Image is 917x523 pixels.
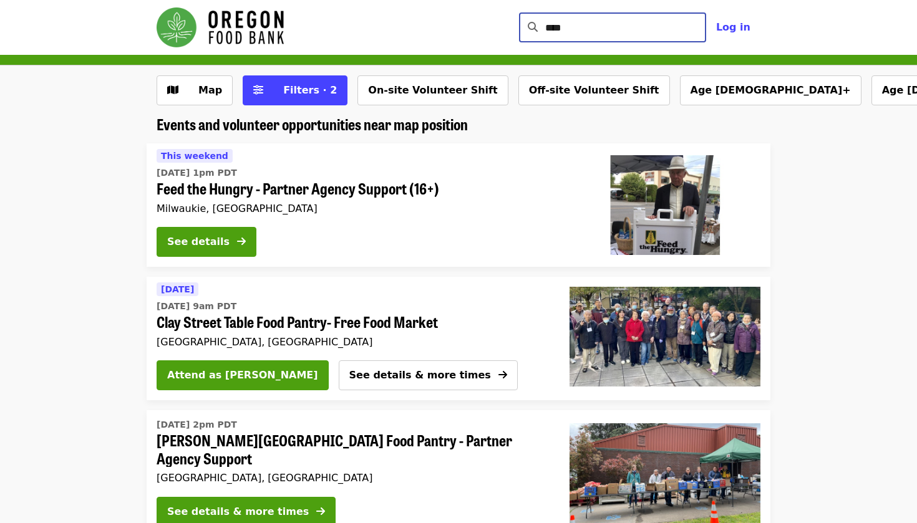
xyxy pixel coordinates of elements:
[157,300,236,313] time: [DATE] 9am PDT
[243,75,347,105] button: Filters (2 selected)
[339,360,518,390] button: See details & more times
[157,227,256,257] button: See details
[545,12,706,42] input: Search
[161,151,228,161] span: This weekend
[157,7,284,47] img: Oregon Food Bank - Home
[570,287,760,386] img: Clay Street Table Food Pantry- Free Food Market organized by Oregon Food Bank
[147,143,770,267] a: See details for "Feed the Hungry - Partner Agency Support (16+)"
[237,236,246,247] i: arrow-right icon
[167,368,318,383] span: Attend as [PERSON_NAME]
[560,277,770,400] a: Clay Street Table Food Pantry- Free Food Market
[157,203,550,214] div: Milwaukie, [GEOGRAPHIC_DATA]
[157,282,540,350] a: See details for "Clay Street Table Food Pantry- Free Food Market"
[498,369,507,381] i: arrow-right icon
[157,360,329,390] button: Attend as [PERSON_NAME]
[283,84,337,96] span: Filters · 2
[706,15,760,40] button: Log in
[198,84,222,96] span: Map
[157,431,550,468] span: [PERSON_NAME][GEOGRAPHIC_DATA] Food Pantry - Partner Agency Support
[570,155,760,255] img: Feed the Hungry - Partner Agency Support (16+) organized by Oregon Food Bank
[157,75,233,105] button: Show map view
[357,75,508,105] button: On-site Volunteer Shift
[157,336,540,348] div: [GEOGRAPHIC_DATA], [GEOGRAPHIC_DATA]
[167,84,178,96] i: map icon
[570,423,760,523] img: Kelly Elementary School Food Pantry - Partner Agency Support organized by Oregon Food Bank
[157,166,237,180] time: [DATE] 1pm PDT
[253,84,263,96] i: sliders-h icon
[167,234,230,249] div: See details
[157,113,468,135] span: Events and volunteer opportunities near map position
[518,75,670,105] button: Off-site Volunteer Shift
[716,21,750,33] span: Log in
[316,506,325,517] i: arrow-right icon
[167,504,309,519] div: See details & more times
[680,75,861,105] button: Age [DEMOGRAPHIC_DATA]+
[161,284,194,294] span: [DATE]
[528,21,538,33] i: search icon
[157,472,550,484] div: [GEOGRAPHIC_DATA], [GEOGRAPHIC_DATA]
[157,418,237,431] time: [DATE] 2pm PDT
[349,369,491,381] span: See details & more times
[157,313,540,331] span: Clay Street Table Food Pantry- Free Food Market
[157,180,550,198] span: Feed the Hungry - Partner Agency Support (16+)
